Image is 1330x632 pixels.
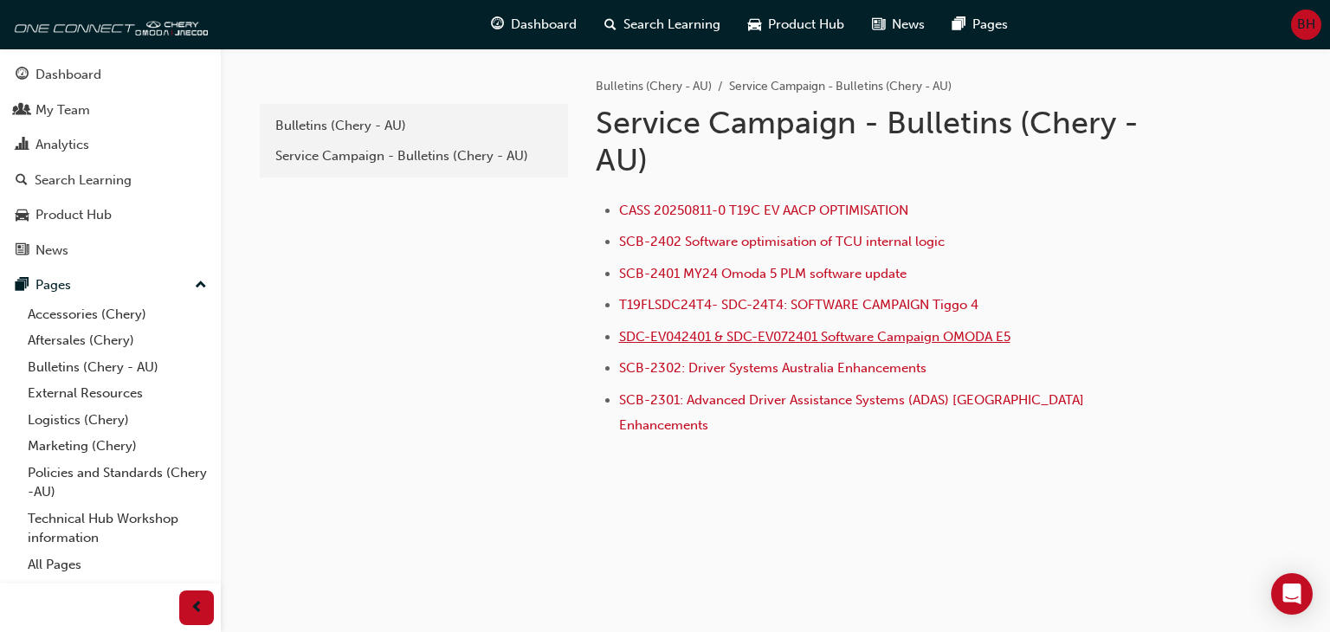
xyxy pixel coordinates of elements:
a: CASS 20250811-0 T19C EV AACP OPTIMISATION [619,203,908,218]
div: Search Learning [35,171,132,190]
button: Pages [7,269,214,301]
div: Dashboard [36,65,101,85]
span: pages-icon [952,14,965,35]
a: guage-iconDashboard [477,7,591,42]
span: guage-icon [16,68,29,83]
span: BH [1297,15,1315,35]
div: Analytics [36,135,89,155]
a: pages-iconPages [939,7,1022,42]
span: News [892,15,925,35]
span: search-icon [604,14,617,35]
div: News [36,241,68,261]
a: Policies and Standards (Chery -AU) [21,460,214,506]
span: prev-icon [190,597,203,619]
a: news-iconNews [858,7,939,42]
button: BH [1291,10,1321,40]
a: SCB-2301: Advanced Driver Assistance Systems (ADAS) [GEOGRAPHIC_DATA] Enhancements [619,392,1088,433]
span: people-icon [16,103,29,119]
a: Accessories (Chery) [21,301,214,328]
a: News [7,235,214,267]
a: External Resources [21,380,214,407]
span: guage-icon [491,14,504,35]
span: car-icon [16,208,29,223]
span: pages-icon [16,278,29,293]
div: My Team [36,100,90,120]
a: search-iconSearch Learning [591,7,734,42]
a: SCB-2302: Driver Systems Australia Enhancements [619,360,926,376]
a: SCB-2401 MY24 Omoda 5 PLM software update [619,266,907,281]
a: Aftersales (Chery) [21,327,214,354]
div: Service Campaign - Bulletins (Chery - AU) [275,146,552,166]
h1: Service Campaign - Bulletins (Chery - AU) [596,104,1164,179]
span: news-icon [872,14,885,35]
a: Dashboard [7,59,214,91]
a: car-iconProduct Hub [734,7,858,42]
div: Product Hub [36,205,112,225]
a: Logistics (Chery) [21,407,214,434]
span: up-icon [195,274,207,297]
a: Search Learning [7,164,214,197]
img: oneconnect [9,7,208,42]
button: DashboardMy TeamAnalyticsSearch LearningProduct HubNews [7,55,214,269]
span: Product Hub [768,15,844,35]
a: SCB-2402 Software optimisation of TCU internal logic [619,234,945,249]
a: All Pages [21,551,214,578]
span: Pages [972,15,1008,35]
span: news-icon [16,243,29,259]
div: Open Intercom Messenger [1271,573,1313,615]
a: Analytics [7,129,214,161]
a: Service Campaign - Bulletins (Chery - AU) [267,141,561,171]
a: Product Hub [7,199,214,231]
a: Bulletins (Chery - AU) [596,79,712,94]
a: Technical Hub Workshop information [21,506,214,551]
a: SDC-EV042401 & SDC-EV072401 Software Campaign OMODA E5 [619,329,1010,345]
span: search-icon [16,173,28,189]
div: Pages [36,275,71,295]
span: Dashboard [511,15,577,35]
span: Search Learning [623,15,720,35]
a: Bulletins (Chery - AU) [267,111,561,141]
a: Marketing (Chery) [21,433,214,460]
a: Bulletins (Chery - AU) [21,354,214,381]
div: Bulletins (Chery - AU) [275,116,552,136]
li: Service Campaign - Bulletins (Chery - AU) [729,77,952,97]
a: My Team [7,94,214,126]
a: T19FLSDC24T4- SDC-24T4: SOFTWARE CAMPAIGN Tiggo 4 [619,297,978,313]
span: car-icon [748,14,761,35]
span: chart-icon [16,138,29,153]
